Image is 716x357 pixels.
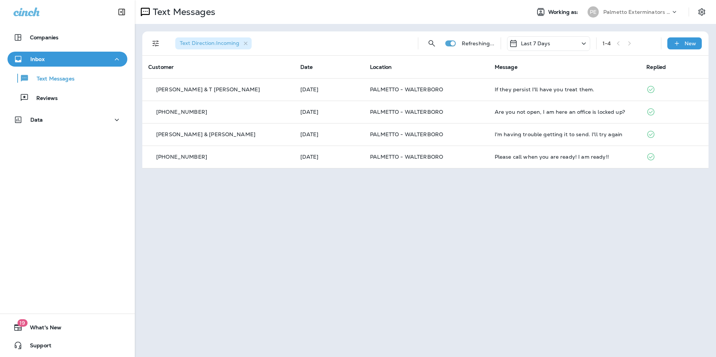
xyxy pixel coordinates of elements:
[495,154,635,160] div: Please call when you are ready! I am ready!!
[22,324,61,333] span: What's New
[7,112,127,127] button: Data
[603,40,611,46] div: 1 - 4
[7,320,127,335] button: 19What's New
[156,154,207,160] p: [PHONE_NUMBER]
[495,131,635,137] div: I'm having trouble getting it to send. I'll try again
[300,64,313,70] span: Date
[111,4,132,19] button: Collapse Sidebar
[685,40,696,46] p: New
[7,90,127,106] button: Reviews
[180,40,239,46] span: Text Direction : Incoming
[370,109,443,115] span: PALMETTO - WALTERBORO
[17,319,27,327] span: 19
[300,131,358,137] p: Aug 18, 2025 12:46 PM
[148,36,163,51] button: Filters
[175,37,252,49] div: Text Direction:Incoming
[30,34,58,40] p: Companies
[646,64,666,70] span: Replied
[495,86,635,92] div: If they persist I'll have you treat them.
[7,70,127,86] button: Text Messages
[156,109,207,115] p: [PHONE_NUMBER]
[370,86,443,93] span: PALMETTO - WALTERBORO
[148,64,174,70] span: Customer
[300,86,358,92] p: Aug 19, 2025 11:47 AM
[7,52,127,67] button: Inbox
[462,40,495,46] p: Refreshing...
[370,153,443,160] span: PALMETTO - WALTERBORO
[370,131,443,138] span: PALMETTO - WALTERBORO
[521,40,550,46] p: Last 7 Days
[588,6,599,18] div: PE
[695,5,709,19] button: Settings
[156,86,260,92] p: [PERSON_NAME] & T [PERSON_NAME]
[495,64,518,70] span: Message
[603,9,671,15] p: Palmetto Exterminators LLC
[300,109,358,115] p: Aug 19, 2025 09:32 AM
[150,6,215,18] p: Text Messages
[370,64,392,70] span: Location
[300,154,358,160] p: Aug 15, 2025 02:16 PM
[30,56,45,62] p: Inbox
[156,131,255,137] p: [PERSON_NAME] & [PERSON_NAME]
[29,95,58,102] p: Reviews
[30,117,43,123] p: Data
[7,30,127,45] button: Companies
[22,342,51,351] span: Support
[548,9,580,15] span: Working as:
[7,338,127,353] button: Support
[424,36,439,51] button: Search Messages
[29,76,75,83] p: Text Messages
[495,109,635,115] div: Are you not open, I am here an office is locked up?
